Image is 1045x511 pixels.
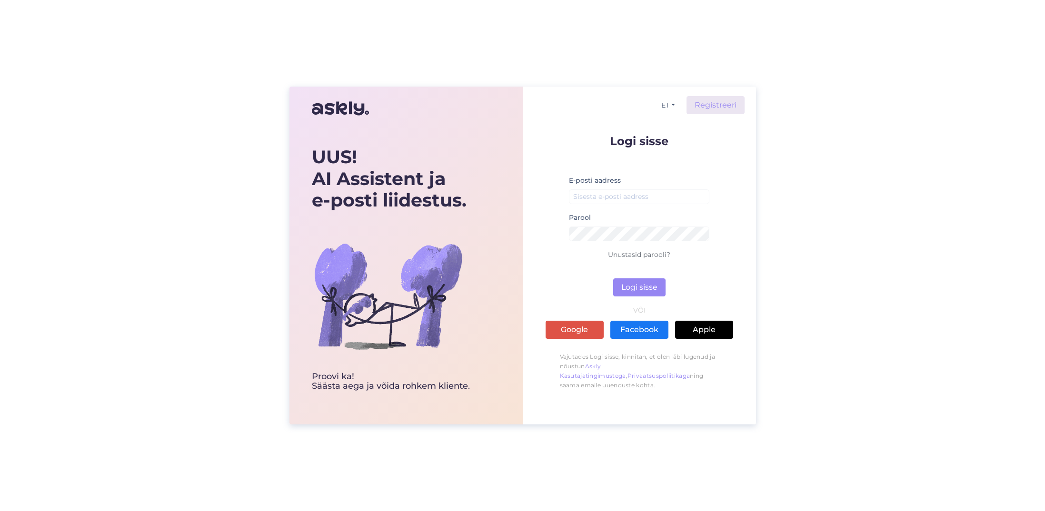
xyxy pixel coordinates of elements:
a: Facebook [610,321,668,339]
span: VÕI [631,307,647,314]
a: Google [546,321,604,339]
a: Registreeri [687,96,745,114]
div: UUS! AI Assistent ja e-posti liidestus. [312,146,470,211]
p: Vajutades Logi sisse, kinnitan, et olen läbi lugenud ja nõustun , ning saama emaile uuenduste kohta. [546,347,733,395]
button: Logi sisse [613,278,666,296]
img: bg-askly [312,220,464,372]
input: Sisesta e-posti aadress [569,189,710,204]
p: Logi sisse [546,135,733,147]
a: Apple [675,321,733,339]
a: Privaatsuspoliitikaga [627,372,690,379]
a: Askly Kasutajatingimustega [560,363,626,379]
label: Parool [569,213,591,223]
button: ET [657,98,679,112]
div: Proovi ka! Säästa aega ja võida rohkem kliente. [312,372,470,391]
img: Askly [312,97,369,120]
label: E-posti aadress [569,176,621,186]
a: Unustasid parooli? [608,250,670,259]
